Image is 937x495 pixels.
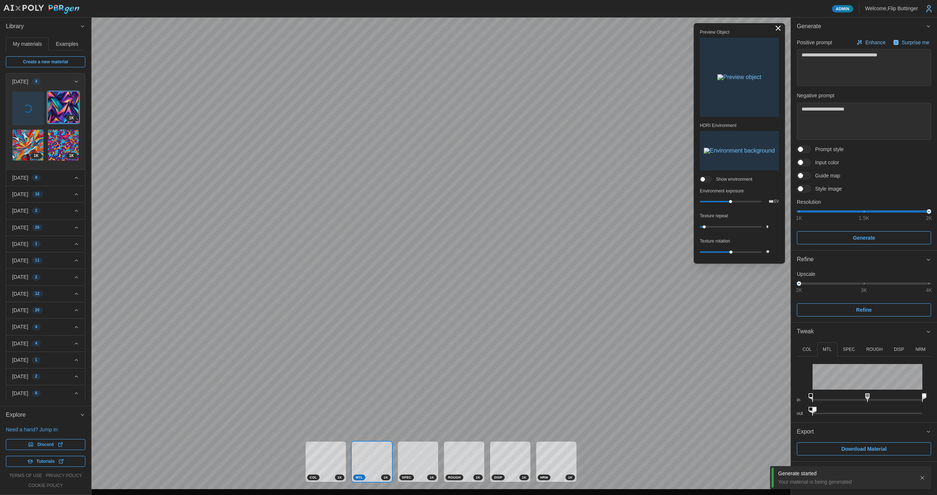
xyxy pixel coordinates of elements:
span: Input color [811,159,839,166]
p: [DATE] [12,356,28,364]
a: 3m4qmagFAnTXETCL1IxM1K [48,91,79,123]
a: cookie policy [28,483,63,489]
span: 1 [35,241,37,247]
p: [DATE] [12,307,28,314]
p: [DATE] [12,273,28,281]
span: 9 [35,175,37,181]
button: [DATE]26 [6,220,85,236]
span: 2 [35,208,37,214]
span: 11 [35,258,40,263]
button: [DATE]9 [6,170,85,186]
button: [DATE]6 [6,385,85,401]
button: Tweak [791,323,937,341]
button: [DATE]1 [6,352,85,368]
p: SPEC [843,346,855,353]
button: [DATE]1 [6,236,85,252]
div: Your material is being generated [778,478,914,485]
img: 11s0e6Ah8xTeAmWzaPXp [12,130,44,161]
p: COL [802,346,811,353]
p: HDRI Environment [700,123,779,129]
p: EV [774,200,779,203]
button: Preview object [700,38,779,117]
span: 16 [35,191,40,197]
span: 1 K [568,475,572,480]
button: Enhance [855,37,887,48]
span: Generate [853,232,875,244]
span: Create a new material [23,57,68,67]
span: 4 [35,341,37,346]
a: 11s0e6Ah8xTeAmWzaPXp1K [12,129,44,161]
button: [DATE]2 [6,269,85,285]
span: 26 [35,225,40,230]
span: 1 K [384,475,388,480]
span: Download Material [841,443,887,455]
p: Texture rotation [700,238,779,244]
img: bGdXjOWNdPMtrd1B3xZS [48,130,79,161]
span: 1 K [522,475,526,480]
p: [DATE] [12,290,28,297]
p: [DATE] [12,390,28,397]
span: Generate [797,18,926,35]
p: [DATE] [12,373,28,380]
span: Admin [836,5,849,12]
p: [DATE] [12,191,28,198]
p: MTL [823,346,832,353]
div: Refine [791,269,937,322]
button: [DATE]11 [6,252,85,269]
span: Tweak [797,323,926,341]
span: DISP [494,475,502,480]
button: Generate [797,231,931,244]
button: Toggle viewport controls [773,23,783,33]
button: [DATE]16 [6,186,85,202]
span: Tutorials [37,456,55,466]
span: Show environment [712,176,752,182]
span: MTL [356,475,363,480]
p: Upscale [797,270,931,278]
p: [DATE] [12,323,28,330]
p: Preview Object [700,29,779,35]
div: Tweak [791,341,937,422]
a: Discord [6,439,85,450]
span: ROUGH [448,475,461,480]
span: COL [310,475,317,480]
span: 1 K [69,115,74,121]
span: Examples [56,41,78,46]
p: Negative prompt [797,92,931,99]
span: Explore [6,406,80,424]
p: [DATE] [12,207,28,214]
p: Texture repeat [700,213,779,219]
div: Generate [791,35,937,251]
p: Positive prompt [797,39,832,46]
button: [DATE]4 [6,319,85,335]
span: 1 K [430,475,434,480]
span: Discord [37,439,54,450]
span: Guide map [811,172,840,179]
img: Environment background [704,148,775,154]
p: [DATE] [12,78,28,85]
p: ROUGH [866,346,883,353]
button: Environment background [700,131,779,170]
button: Download Material [797,442,931,455]
span: 1 K [69,153,74,159]
p: NRM [915,346,925,353]
span: NRM [540,475,548,480]
p: DISP [894,346,904,353]
p: out [797,410,807,417]
span: 1 K [34,153,38,159]
span: Export [797,423,926,441]
div: Export [791,440,937,461]
span: 1 K [476,475,480,480]
button: [DATE]2 [6,368,85,385]
span: 6 [35,390,37,396]
img: Preview object [717,74,761,80]
a: Tutorials [6,456,85,467]
span: 12 [35,291,40,297]
p: [DATE] [12,257,28,264]
span: 2 [35,274,37,280]
p: [DATE] [12,240,28,248]
div: Generate started [778,470,914,477]
p: Resolution [797,198,931,206]
span: My materials [13,41,42,46]
button: Generate [791,18,937,35]
button: Surprise me [891,37,931,48]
